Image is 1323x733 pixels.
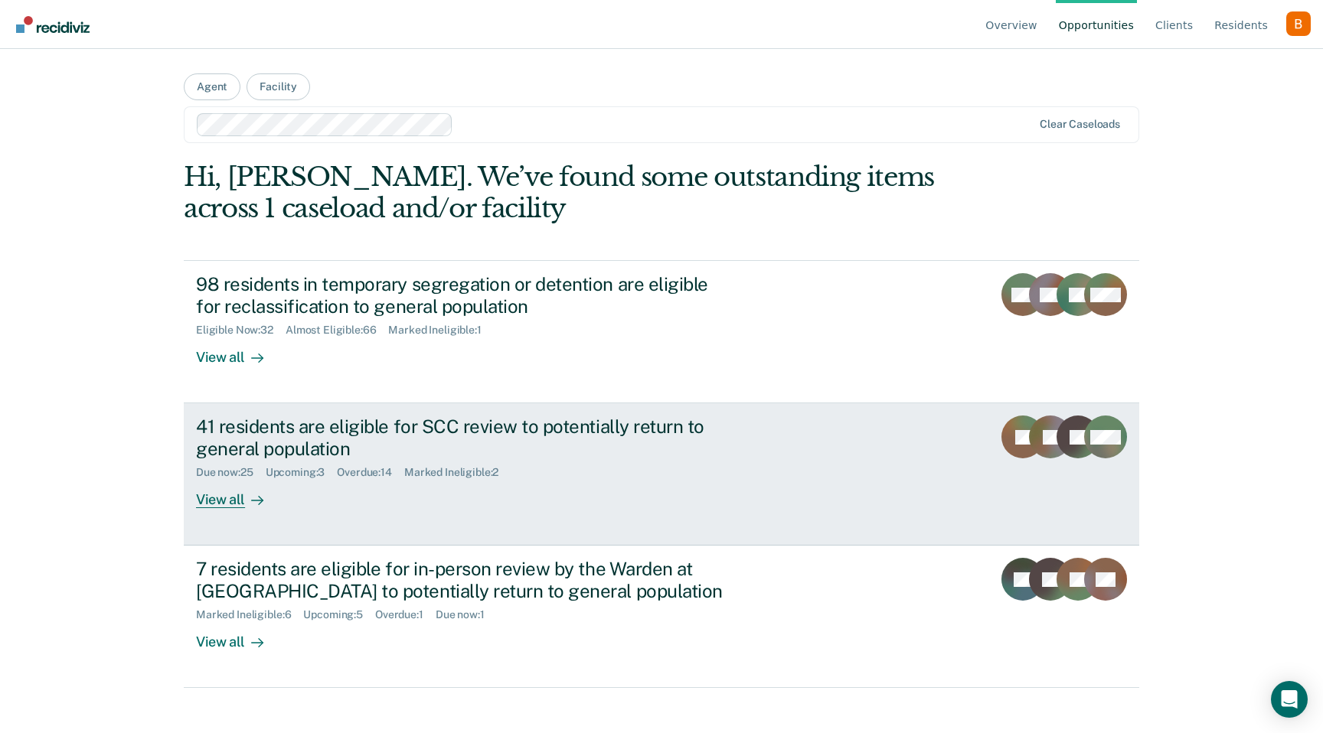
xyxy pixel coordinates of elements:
div: 7 residents are eligible for in-person review by the Warden at [GEOGRAPHIC_DATA] to potentially r... [196,558,733,602]
div: 98 residents in temporary segregation or detention are eligible for reclassification to general p... [196,273,733,318]
img: Recidiviz [16,16,90,33]
div: Due now : 1 [436,608,497,621]
div: Overdue : 14 [337,466,404,479]
div: Almost Eligible : 66 [286,324,389,337]
div: 41 residents are eligible for SCC review to potentially return to general population [196,415,733,460]
button: Agent [184,73,240,100]
div: Clear caseloads [1040,118,1120,131]
a: 98 residents in temporary segregation or detention are eligible for reclassification to general p... [184,260,1139,403]
div: Upcoming : 3 [266,466,338,479]
div: Upcoming : 5 [303,608,375,621]
div: View all [196,337,282,366]
button: Profile dropdown button [1286,11,1311,36]
div: Open Intercom Messenger [1271,681,1308,718]
div: Marked Ineligible : 1 [388,324,493,337]
div: Overdue : 1 [375,608,436,621]
a: 7 residents are eligible for in-person review by the Warden at [GEOGRAPHIC_DATA] to potentially r... [184,546,1139,688]
div: Hi, [PERSON_NAME]. We’ve found some outstanding items across 1 caseload and/or facility [184,161,948,224]
button: Facility [247,73,310,100]
div: View all [196,479,282,509]
div: View all [196,621,282,651]
div: Due now : 25 [196,466,266,479]
div: Marked Ineligible : 2 [404,466,511,479]
div: Eligible Now : 32 [196,324,286,337]
a: 41 residents are eligible for SCC review to potentially return to general populationDue now:25Upc... [184,403,1139,546]
div: Marked Ineligible : 6 [196,608,303,621]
